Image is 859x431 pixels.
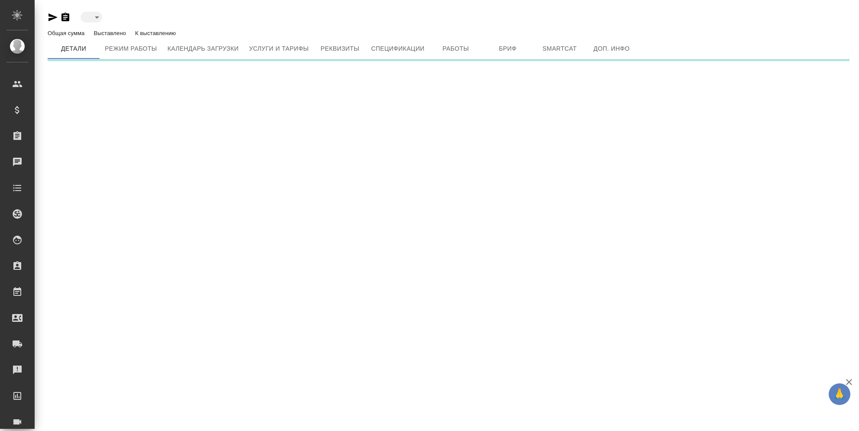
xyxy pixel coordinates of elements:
p: К выставлению [135,30,178,36]
span: Режим работы [105,43,157,54]
span: Детали [53,43,94,54]
span: Бриф [487,43,529,54]
p: Общая сумма [48,30,87,36]
div: ​ [81,12,102,23]
span: Спецификации [371,43,424,54]
span: Календарь загрузки [168,43,239,54]
span: Smartcat [539,43,581,54]
span: Доп. инфо [591,43,633,54]
button: Скопировать ссылку [60,12,71,23]
span: Услуги и тарифы [249,43,309,54]
span: Реквизиты [319,43,361,54]
button: 🙏 [829,383,850,405]
button: Скопировать ссылку для ЯМессенджера [48,12,58,23]
span: Работы [435,43,477,54]
p: Выставлено [94,30,128,36]
span: 🙏 [832,385,847,403]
